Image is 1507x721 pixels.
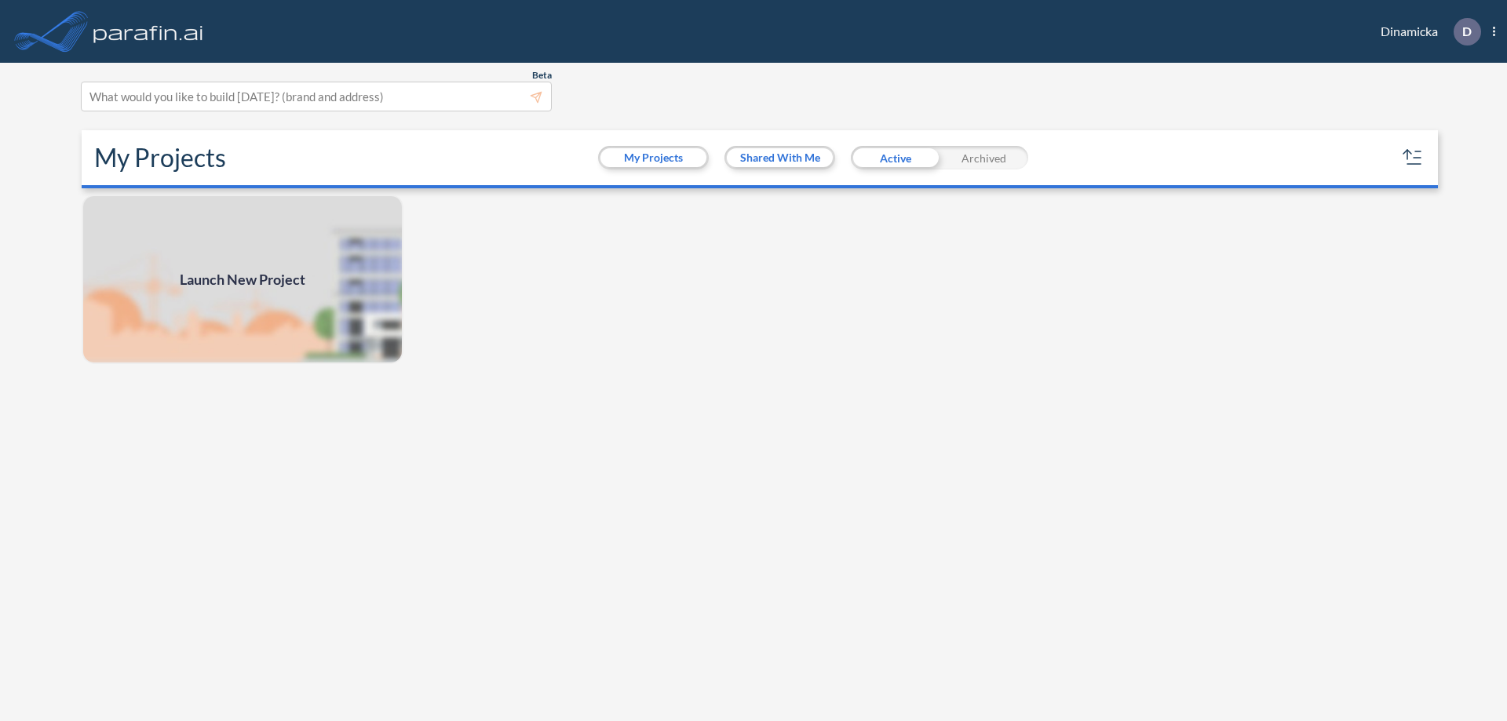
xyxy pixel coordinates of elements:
[94,143,226,173] h2: My Projects
[90,16,206,47] img: logo
[940,146,1028,169] div: Archived
[1462,24,1472,38] p: D
[1400,145,1425,170] button: sort
[851,146,940,169] div: Active
[82,195,403,364] img: add
[180,269,305,290] span: Launch New Project
[82,195,403,364] a: Launch New Project
[600,148,706,167] button: My Projects
[532,69,552,82] span: Beta
[1357,18,1495,46] div: Dinamicka
[727,148,833,167] button: Shared With Me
